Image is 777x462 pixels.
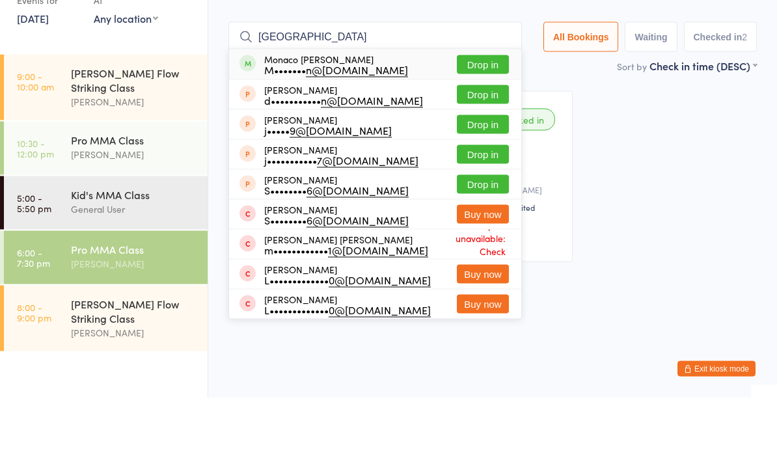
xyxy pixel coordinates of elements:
[4,349,208,415] a: 8:00 -9:00 pm[PERSON_NAME] Flow Striking Class[PERSON_NAME]
[17,366,51,387] time: 8:00 - 9:00 pm
[742,96,747,106] div: 2
[264,128,408,139] div: M•••••••
[625,86,677,116] button: Waiting
[457,359,509,377] button: Buy now
[4,185,208,239] a: 10:30 -12:00 pmPro MMA Class[PERSON_NAME]
[264,328,431,349] div: [PERSON_NAME]
[94,53,158,75] div: At
[264,148,423,169] div: [PERSON_NAME]
[684,86,757,116] button: Checked in2
[71,197,197,211] div: Pro MMA Class
[264,368,431,379] div: L•••••••••••••
[310,50,383,63] span: [PERSON_NAME]
[264,118,408,139] div: Monaco [PERSON_NAME]
[17,135,54,156] time: 9:00 - 10:00 am
[71,320,197,335] div: [PERSON_NAME]
[543,86,619,116] button: All Bookings
[264,298,428,319] div: [PERSON_NAME] [PERSON_NAME]
[617,124,647,137] label: Sort by
[71,251,197,265] div: Kid's MMA Class
[457,209,509,228] button: Drop in
[264,338,431,349] div: L•••••••••••••
[264,189,392,199] div: j•••••
[4,295,208,348] a: 6:00 -7:30 pmPro MMA Class[PERSON_NAME]
[71,265,197,280] div: General User
[71,211,197,226] div: [PERSON_NAME]
[685,25,743,38] span: Scanner input
[264,268,409,289] div: [PERSON_NAME]
[71,306,197,320] div: Pro MMA Class
[17,256,51,277] time: 5:00 - 5:50 pm
[71,129,197,158] div: [PERSON_NAME] Flow Striking Class
[4,118,208,184] a: 9:00 -10:00 am[PERSON_NAME] Flow Striking Class[PERSON_NAME]
[264,249,409,259] div: S••••••••
[457,269,509,288] button: Buy now
[71,158,197,173] div: [PERSON_NAME]
[264,178,392,199] div: [PERSON_NAME]
[228,18,757,40] h2: Pro MMA Class Check-in
[17,202,54,223] time: 10:30 - 12:00 pm
[264,358,431,379] div: [PERSON_NAME]
[264,279,409,289] div: S••••••••
[71,389,197,404] div: [PERSON_NAME]
[264,159,423,169] div: d•••••••••••
[264,208,418,229] div: [PERSON_NAME]
[649,122,757,137] div: Check in time (DESC)
[264,308,428,319] div: m••••••••••••
[228,50,290,63] span: [DATE] 6:00pm
[13,10,62,40] img: VFS Academy
[457,329,509,347] button: Buy now
[228,86,522,116] input: Search
[71,360,197,389] div: [PERSON_NAME] Flow Striking Class
[264,238,409,259] div: [PERSON_NAME]
[457,119,509,138] button: Drop in
[457,149,509,168] button: Drop in
[94,75,158,89] div: Any location
[575,25,638,38] span: Manual search
[677,425,756,441] button: Exit kiosk mode
[457,239,509,258] button: Drop in
[17,311,50,332] time: 6:00 - 7:30 pm
[457,179,509,198] button: Drop in
[17,75,49,89] a: [DATE]
[4,240,208,293] a: 5:00 -5:50 pmKid's MMA ClassGeneral User
[264,219,418,229] div: j•••••••••••
[428,279,509,338] span: Drop-in unavailable: Check membership
[17,53,81,75] div: Events for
